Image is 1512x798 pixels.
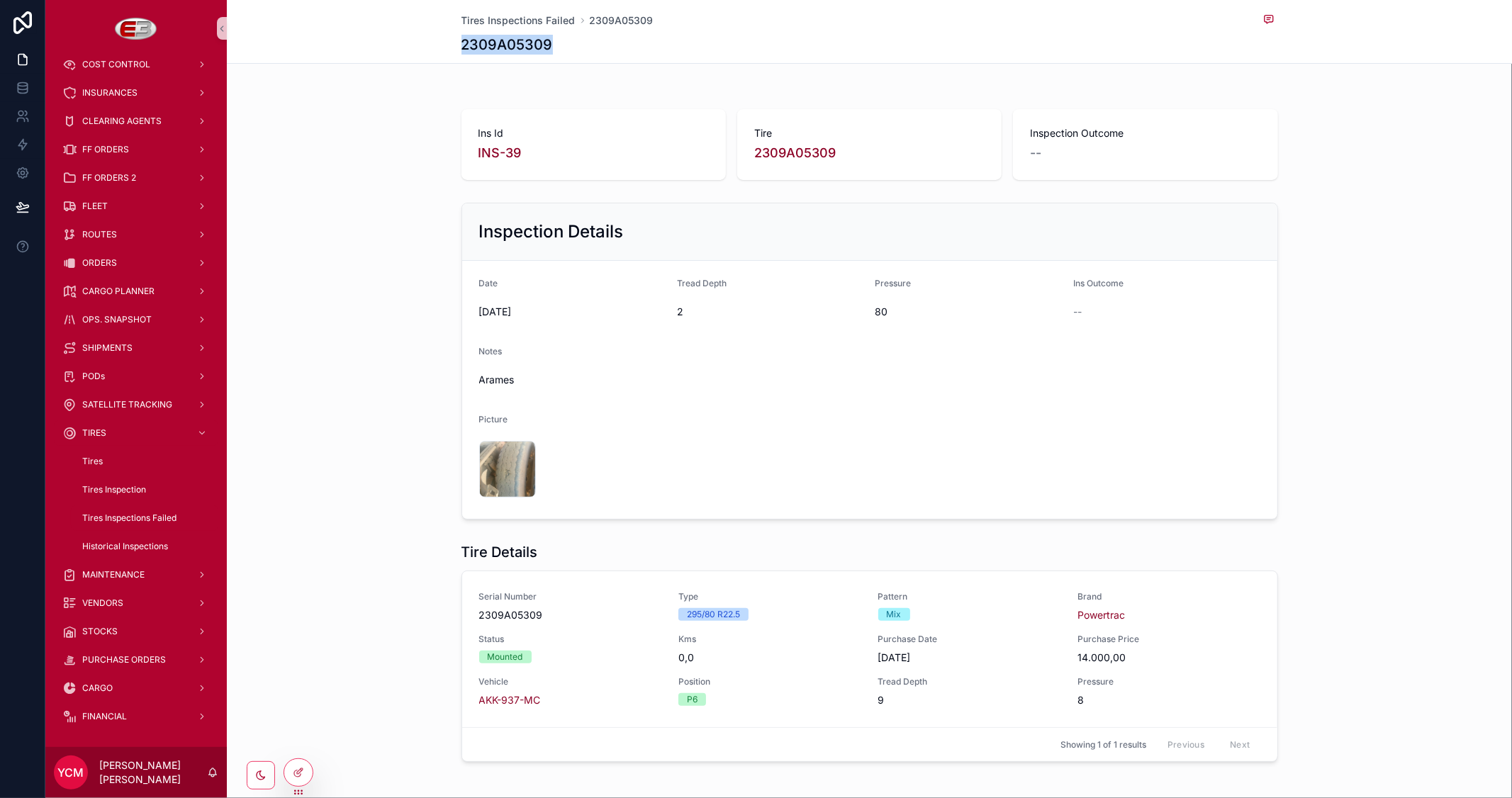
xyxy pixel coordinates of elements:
[478,126,709,140] span: Ins Id
[82,172,136,184] span: FF ORDERS 2
[461,13,576,28] a: Tires Inspections Failed
[45,57,227,747] div: scrollable content
[54,108,218,134] a: CLEARING AGENTS
[54,279,218,304] a: CARGO PLANNER
[1077,608,1125,622] a: Powertrac
[875,305,1063,319] span: 80
[687,608,740,621] div: 295/80 R22.5
[878,693,1061,707] span: 9
[82,286,155,297] span: CARGO PLANNER
[1077,634,1260,645] span: Purchase Price
[82,59,150,70] span: COST CONTROL
[678,634,861,645] span: Kms
[479,278,498,288] span: Date
[461,35,553,55] h1: 2309A05309
[71,534,218,559] a: Historical Inspections
[82,626,118,637] span: STOCKS
[1030,126,1260,140] span: Inspection Outcome
[82,484,146,495] span: Tires Inspection
[875,278,912,288] span: Pressure
[878,651,1061,665] span: [DATE]
[479,693,541,707] a: AKK-937-MC
[82,342,133,354] span: SHIPMENTS
[1077,693,1260,707] span: 8
[54,80,218,106] a: INSURANCES
[82,427,106,439] span: TIRES
[1077,651,1260,665] span: 14.000,00
[82,682,113,694] span: CARGO
[54,250,218,276] a: ORDERS
[54,364,218,389] a: PODs
[754,143,836,163] a: 2309A05309
[54,335,218,361] a: SHIPMENTS
[479,591,662,602] span: Serial Number
[678,591,861,602] span: Type
[82,569,145,580] span: MAINTENANCE
[1073,305,1082,319] span: --
[58,764,84,781] span: YCM
[54,392,218,417] a: SATELLITE TRACKING
[71,449,218,474] a: Tires
[54,590,218,616] a: VENDORS
[479,220,624,243] h2: Inspection Details
[478,143,522,163] a: INS-39
[488,651,523,663] div: Mounted
[677,305,864,319] span: 2
[71,505,218,531] a: Tires Inspections Failed
[54,619,218,644] a: STOCKS
[82,87,138,99] span: INSURANCES
[82,512,177,524] span: Tires Inspections Failed
[115,17,158,40] img: App logo
[754,126,985,140] span: Tire
[687,693,698,706] div: P6
[479,608,662,622] span: 2309A05309
[479,414,508,425] span: Picture
[878,676,1061,687] span: Tread Depth
[82,597,123,609] span: VENDORS
[479,634,662,645] span: Status
[54,52,218,77] a: COST CONTROL
[82,399,172,410] span: SATELLITE TRACKING
[54,704,218,729] a: FINANCIAL
[82,257,117,269] span: ORDERS
[479,676,662,687] span: Vehicle
[82,144,129,155] span: FF ORDERS
[1077,676,1260,687] span: Pressure
[54,137,218,162] a: FF ORDERS
[82,116,162,127] span: CLEARING AGENTS
[1073,278,1124,288] span: Ins Outcome
[678,676,861,687] span: Position
[82,541,168,552] span: Historical Inspections
[82,456,103,467] span: Tires
[1060,739,1146,751] span: Showing 1 of 1 results
[54,420,218,446] a: TIRES
[82,314,152,325] span: OPS. SNAPSHOT
[590,13,654,28] a: 2309A05309
[461,542,538,562] h1: Tire Details
[479,346,503,356] span: Notes
[54,222,218,247] a: ROUTES
[54,647,218,673] a: PURCHASE ORDERS
[479,373,1260,387] span: Arames
[54,193,218,219] a: FLEET
[54,165,218,191] a: FF ORDERS 2
[82,654,166,665] span: PURCHASE ORDERS
[71,477,218,502] a: Tires Inspection
[54,675,218,701] a: CARGO
[887,608,902,621] div: Mix
[878,634,1061,645] span: Purchase Date
[479,305,666,319] span: [DATE]
[54,562,218,588] a: MAINTENANCE
[1030,143,1041,163] span: --
[99,758,207,787] p: [PERSON_NAME] [PERSON_NAME]
[54,307,218,332] a: OPS. SNAPSHOT
[82,229,117,240] span: ROUTES
[82,711,127,722] span: FINANCIAL
[82,201,108,212] span: FLEET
